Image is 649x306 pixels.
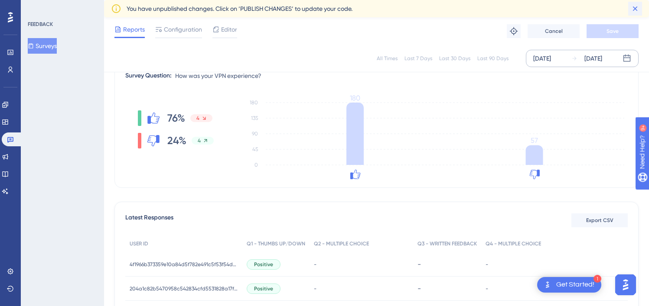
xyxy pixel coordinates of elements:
[130,285,238,292] span: 204a1c82b5470958c542834cfd5531828a17f7ede84cd946f98d5aee8632782f
[125,213,173,228] span: Latest Responses
[486,240,541,247] span: Q4 - MULTIPLE CHOICE
[528,24,580,38] button: Cancel
[594,275,601,283] div: 1
[486,261,488,268] span: -
[613,272,639,298] iframe: UserGuiding AI Assistant Launcher
[252,131,258,137] tspan: 90
[123,24,145,35] span: Reports
[247,240,305,247] span: Q1 - THUMBS UP/DOWN
[350,94,360,102] tspan: 180
[130,261,238,268] span: 4f1966b373359e10a84d5f782e491c5f53f54d8e337833c3a4f53be5abe71aba
[196,115,199,122] span: 4
[404,55,432,62] div: Last 7 Days
[127,3,352,14] span: You have unpublished changes. Click on ‘PUBLISH CHANGES’ to update your code.
[545,28,563,35] span: Cancel
[586,217,613,224] span: Export CSV
[537,277,601,293] div: Open Get Started! checklist, remaining modules: 1
[607,28,619,35] span: Save
[439,55,470,62] div: Last 30 Days
[571,213,628,227] button: Export CSV
[28,21,53,28] div: FEEDBACK
[254,261,273,268] span: Positive
[28,38,57,54] button: Surveys
[250,100,258,106] tspan: 180
[584,53,602,64] div: [DATE]
[531,136,538,145] tspan: 57
[251,115,258,121] tspan: 135
[314,240,369,247] span: Q2 - MULTIPLE CHOICE
[314,285,316,292] span: -
[417,284,477,293] div: -
[20,2,54,13] span: Need Help?
[587,24,639,38] button: Save
[167,134,186,148] span: 24%
[254,162,258,168] tspan: 0
[175,71,261,81] span: How was your VPN experience?
[314,261,316,268] span: -
[59,4,64,11] div: 9+
[417,240,477,247] span: Q3 - WRITTEN FEEDBACK
[130,240,148,247] span: USER ID
[164,24,202,35] span: Configuration
[542,280,553,290] img: launcher-image-alternative-text
[533,53,551,64] div: [DATE]
[252,146,258,152] tspan: 45
[221,24,237,35] span: Editor
[486,285,488,292] span: -
[167,111,185,125] span: 76%
[477,55,509,62] div: Last 90 Days
[417,260,477,268] div: -
[125,71,172,81] div: Survey Question:
[377,55,398,62] div: All Times
[556,280,594,290] div: Get Started!
[198,137,201,144] span: 4
[254,285,273,292] span: Positive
